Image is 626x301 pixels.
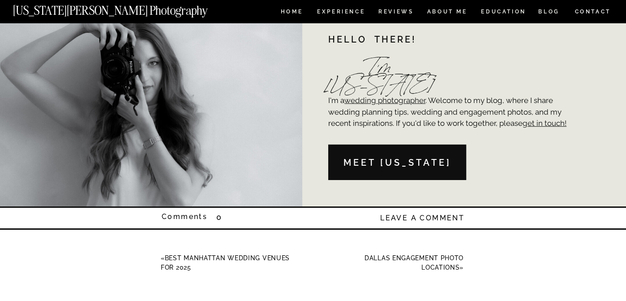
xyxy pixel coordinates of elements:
[344,96,425,105] a: wedding photographer
[161,254,295,272] h3: «
[332,156,463,170] a: Meet [US_STATE]
[574,7,611,17] a: CONTACT
[13,4,238,12] a: [US_STATE][PERSON_NAME] Photography
[216,212,254,224] div: 0
[164,18,463,36] h2: Are you looking for a local wedding photographer? Get in touch to inquire about my availability!
[364,213,464,223] a: LEAVE A COMMENT
[364,254,463,271] a: Dallas Engagement Photo Locations
[328,95,573,145] p: I'm a . Welcome to my blog, where I share wedding planning tips, wedding and engagement photos, a...
[538,9,560,17] a: BLOG
[480,9,527,17] a: EDUCATION
[523,119,566,128] a: get in touch!
[317,9,364,17] a: Experience
[161,254,290,271] a: Best Manhattan Wedding Venues for 2025
[212,64,415,71] a: Find out if I’m available for your Fort Worth wedding
[378,9,412,17] a: REVIEWS
[427,9,467,17] a: ABOUT ME
[279,9,304,17] a: HOME
[329,254,463,272] h3: »
[162,213,257,223] a: Comments
[324,62,435,79] h2: I'm [US_STATE]
[328,35,560,46] h1: Hello there!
